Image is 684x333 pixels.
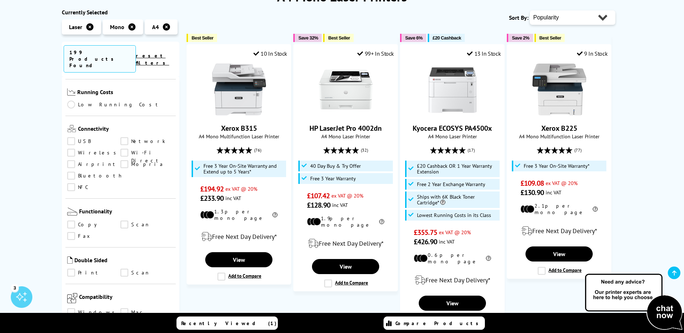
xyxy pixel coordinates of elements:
span: £426.90 [414,237,437,246]
button: Best Seller [534,34,565,42]
span: Running Costs [77,88,174,97]
span: inc VAT [439,238,455,245]
button: Save 2% [507,34,533,42]
span: inc VAT [332,202,348,208]
li: 1.3p per mono page [200,208,277,221]
span: £233.90 [200,194,224,203]
button: Save 6% [400,34,426,42]
span: Save 6% [405,35,422,41]
span: A4 Mono Multifunction Laser Printer [190,133,287,140]
a: HP LaserJet Pro 4002dn [309,124,382,133]
a: View [205,252,272,267]
img: Open Live Chat window [583,273,684,332]
label: Add to Compare [324,279,368,287]
div: modal_delivery [297,233,394,254]
span: inc VAT [225,195,241,202]
label: Add to Compare [538,267,582,275]
div: modal_delivery [190,227,287,247]
a: Mac [120,308,174,316]
a: Xerox B315 [212,111,266,118]
span: Compatibility [79,293,174,305]
span: ex VAT @ 20% [546,180,578,186]
img: Functionality [67,208,77,216]
a: Mopria [120,160,174,168]
span: Free 3 Year On-Site Warranty and Extend up to 5 Years* [203,163,285,175]
div: modal_delivery [511,221,607,241]
img: Xerox B225 [532,63,586,116]
span: Save 2% [512,35,529,41]
a: Copy [67,221,121,228]
span: Best Seller [192,35,214,41]
span: Free 3 Year On-Site Warranty* [524,163,589,169]
span: (77) [574,143,582,157]
span: 199 Products Found [64,45,136,73]
img: Connectivity [67,125,76,132]
span: Free 2 Year Exchange Warranty [417,181,485,187]
img: Compatibility [67,293,77,303]
span: ex VAT @ 20% [225,185,257,192]
button: Best Seller [187,34,217,42]
img: Running Costs [67,88,76,96]
span: A4 [152,23,159,31]
a: Low Running Cost [67,101,174,108]
a: Xerox B225 [541,124,577,133]
span: Connectivity [78,125,174,134]
span: Sort By: [509,14,528,21]
span: A4 Mono Laser Printer [297,133,394,140]
li: 0.6p per mono page [414,252,491,265]
span: Lowest Running Costs in its Class [417,212,491,218]
span: (76) [254,143,261,157]
a: Wi-Fi Direct [120,149,174,157]
a: Windows [67,308,121,316]
span: Ships with 6K Black Toner Cartridge* [417,194,498,205]
span: £107.42 [307,191,330,200]
button: Best Seller [323,34,354,42]
div: modal_delivery [404,270,501,290]
span: Best Seller [328,35,350,41]
div: 99+ In Stock [357,50,394,57]
span: £128.90 [307,200,330,210]
a: Fax [67,232,121,240]
span: Mono [110,23,124,31]
a: Print [67,269,121,277]
span: (32) [361,143,368,157]
div: 9 In Stock [577,50,608,57]
span: A4 Mono Laser Printer [404,133,501,140]
a: Kyocera ECOSYS PA4500x [413,124,492,133]
a: Wireless [67,149,121,157]
a: Xerox B225 [532,111,586,118]
span: Save 32% [298,35,318,41]
span: ex VAT @ 20% [331,192,363,199]
span: inc VAT [546,189,561,196]
a: Scan [120,221,174,228]
a: Scan [120,269,174,277]
span: A4 Mono Multifunction Laser Printer [511,133,607,140]
span: £194.92 [200,184,224,194]
button: Save 32% [293,34,322,42]
a: Kyocera ECOSYS PA4500x [426,111,479,118]
a: View [525,246,592,262]
li: 1.9p per mono page [307,215,384,228]
a: Network [120,137,174,145]
span: (17) [468,143,475,157]
span: Double Sided [74,256,174,265]
span: £20 Cashback OR 1 Year Warranty Extension [417,163,498,175]
a: reset filters [136,52,169,66]
a: View [419,296,486,311]
label: Add to Compare [217,273,261,281]
span: £355.75 [414,228,437,237]
a: Bluetooth [67,172,123,180]
div: 10 In Stock [253,50,287,57]
a: NFC [67,183,121,191]
div: 3 [11,284,19,292]
span: Laser [69,23,82,31]
a: Compare Products [384,316,485,330]
img: HP LaserJet Pro 4002dn [319,63,373,116]
button: £20 Cashback [428,34,465,42]
li: 2.1p per mono page [520,203,598,216]
a: Airprint [67,160,121,168]
img: Double Sided [67,256,73,264]
div: 13 In Stock [467,50,501,57]
a: View [312,259,379,274]
span: Compare Products [395,320,482,327]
